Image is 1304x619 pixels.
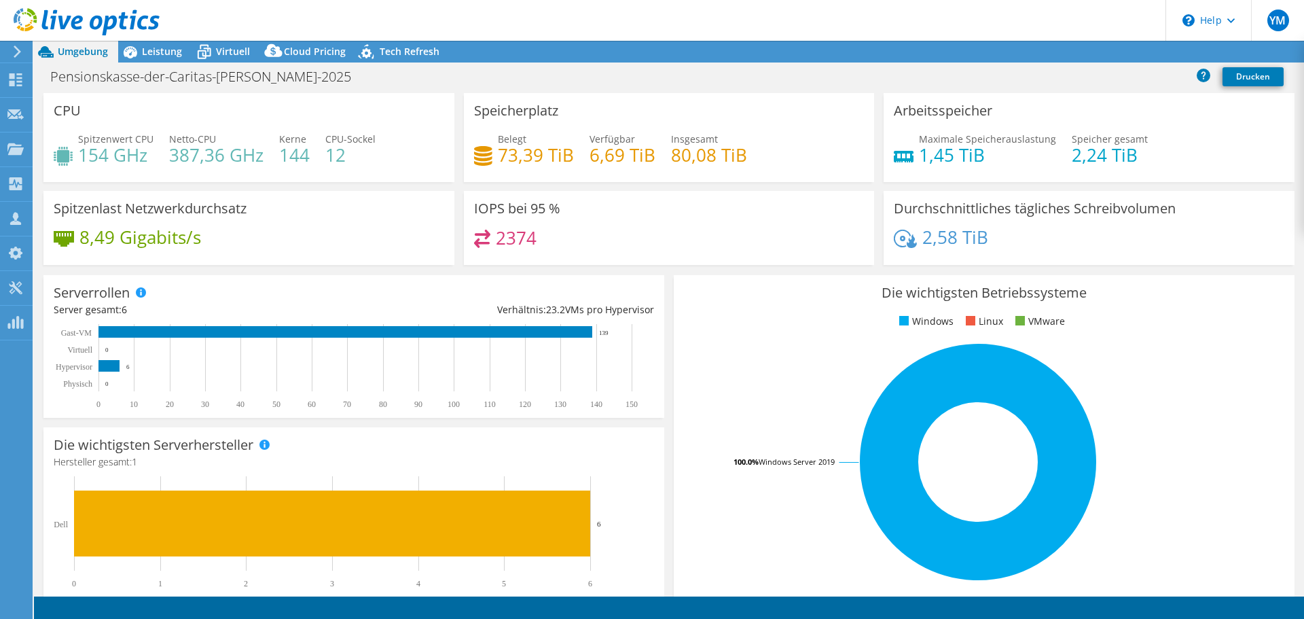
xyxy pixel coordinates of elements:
[105,347,109,353] text: 0
[236,400,244,409] text: 40
[380,45,439,58] span: Tech Refresh
[216,45,250,58] span: Virtuell
[105,381,109,387] text: 0
[1182,14,1195,26] svg: \n
[343,400,351,409] text: 70
[1222,67,1284,86] a: Drucken
[354,302,654,317] div: Verhältnis: VMs pro Hypervisor
[130,400,138,409] text: 10
[58,45,108,58] span: Umgebung
[919,147,1056,162] h4: 1,45 TiB
[684,285,1284,300] h3: Die wichtigsten Betriebssysteme
[67,345,92,355] text: Virtuell
[166,400,174,409] text: 20
[554,400,566,409] text: 130
[54,520,68,529] text: Dell
[590,147,655,162] h4: 6,69 TiB
[169,132,216,145] span: Netto-CPU
[1072,132,1148,145] span: Speicher gesamt
[599,330,609,336] text: 139
[284,45,346,58] span: Cloud Pricing
[379,400,387,409] text: 80
[279,132,306,145] span: Kerne
[169,147,264,162] h4: 387,36 GHz
[63,379,92,389] text: Physisch
[244,579,248,588] text: 2
[588,579,592,588] text: 6
[132,455,137,468] span: 1
[671,132,718,145] span: Insgesamt
[56,362,92,372] text: Hypervisor
[416,579,420,588] text: 4
[922,230,988,245] h4: 2,58 TiB
[54,302,354,317] div: Server gesamt:
[158,579,162,588] text: 1
[1012,314,1065,329] li: VMware
[330,579,334,588] text: 3
[96,400,101,409] text: 0
[759,457,835,467] tspan: Windows Server 2019
[498,132,526,145] span: Belegt
[919,132,1056,145] span: Maximale Speicherauslastung
[1267,10,1289,31] span: YM
[590,400,602,409] text: 140
[122,303,127,316] span: 6
[325,132,376,145] span: CPU-Sockel
[502,579,506,588] text: 5
[44,69,372,84] h1: Pensionskasse-der-Caritas-[PERSON_NAME]-2025
[78,147,153,162] h4: 154 GHz
[54,103,81,118] h3: CPU
[671,147,747,162] h4: 80,08 TiB
[78,132,153,145] span: Spitzenwert CPU
[894,201,1176,216] h3: Durchschnittliches tägliches Schreibvolumen
[448,400,460,409] text: 100
[474,103,558,118] h3: Speicherplatz
[126,364,130,370] text: 6
[496,230,537,245] h4: 2374
[54,455,654,470] h4: Hersteller gesamt:
[308,400,316,409] text: 60
[484,400,496,409] text: 110
[54,438,253,453] h3: Die wichtigsten Serverhersteller
[272,400,280,409] text: 50
[72,579,76,588] text: 0
[597,520,601,528] text: 6
[896,314,954,329] li: Windows
[498,147,574,162] h4: 73,39 TiB
[201,400,209,409] text: 30
[79,230,201,245] h4: 8,49 Gigabits/s
[474,201,560,216] h3: IOPS bei 95 %
[61,328,92,338] text: Gast-VM
[279,147,310,162] h4: 144
[54,285,130,300] h3: Serverrollen
[414,400,422,409] text: 90
[1072,147,1148,162] h4: 2,24 TiB
[626,400,638,409] text: 150
[519,400,531,409] text: 120
[325,147,376,162] h4: 12
[733,457,759,467] tspan: 100.0%
[142,45,182,58] span: Leistung
[590,132,635,145] span: Verfügbar
[546,303,565,316] span: 23.2
[894,103,992,118] h3: Arbeitsspeicher
[54,201,247,216] h3: Spitzenlast Netzwerkdurchsatz
[962,314,1003,329] li: Linux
